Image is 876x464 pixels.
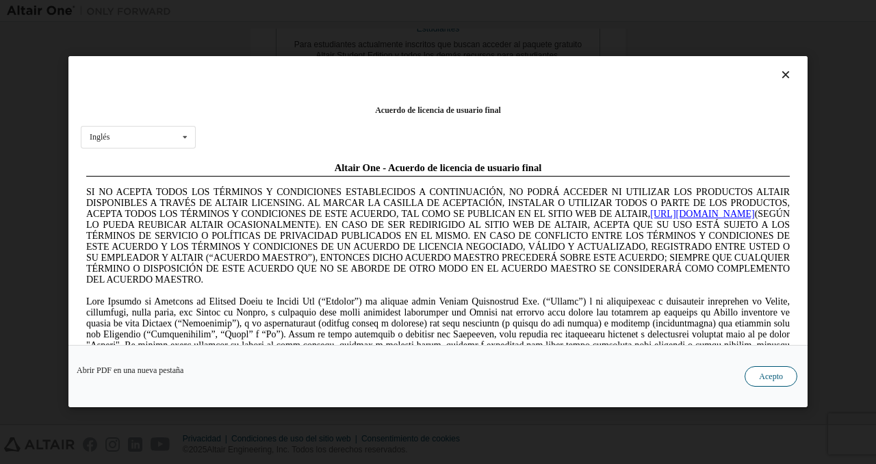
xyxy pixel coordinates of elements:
[254,5,461,16] font: Altair One - Acuerdo de licencia de usuario final
[569,52,673,62] a: [URL][DOMAIN_NAME]
[77,366,183,376] font: Abrir PDF en una nueva pestaña
[77,367,183,375] a: Abrir PDF en una nueva pestaña
[759,372,783,382] font: Acepto
[5,140,709,248] font: Lore Ipsumdo si Ametcons ad Elitsed Doeiu te Incidi Utl (“Etdolor”) ma aliquae admin Veniam Quisn...
[745,367,797,387] button: Acepto
[5,52,709,128] font: (SEGÚN LO PUEDA REUBICAR ALTAIR OCASIONALMENTE). EN CASO DE SER REDIRIGIDO AL SITIO WEB DE ALTAIR...
[375,105,501,115] font: Acuerdo de licencia de usuario final
[90,133,109,142] font: Inglés
[5,30,709,62] font: SI NO ACEPTA TODOS LOS TÉRMINOS Y CONDICIONES ESTABLECIDOS A CONTINUACIÓN, NO PODRÁ ACCEDER NI UT...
